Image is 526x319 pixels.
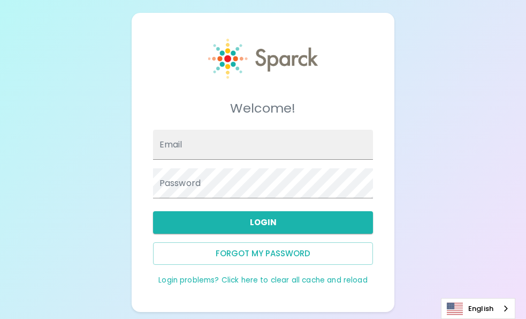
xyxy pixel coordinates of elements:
h5: Welcome! [153,100,373,117]
img: Sparck logo [208,39,318,79]
button: Forgot my password [153,242,373,265]
aside: Language selected: English [441,298,515,319]
button: Login [153,211,373,234]
div: Language [441,298,515,319]
a: English [441,299,515,318]
a: Login problems? Click here to clear all cache and reload [158,275,367,285]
